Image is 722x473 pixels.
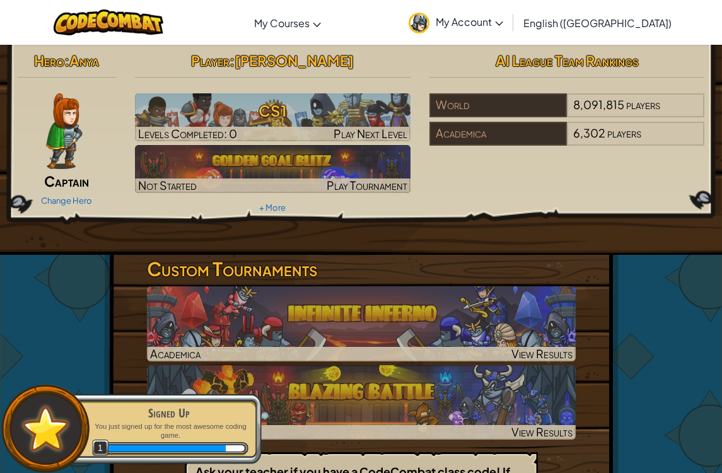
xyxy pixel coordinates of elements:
span: players [626,97,660,112]
a: + More [259,202,286,213]
div: Academica [429,122,567,146]
a: Not StartedPlay Tournament [135,145,410,193]
span: AI League Team Rankings [496,52,639,69]
span: [PERSON_NAME] [235,52,354,69]
img: CodeCombat logo [54,9,164,35]
span: 1 [92,440,109,457]
a: Play Next Level [135,93,410,141]
span: Player [191,52,230,69]
h3: CS1 [135,96,410,125]
img: Golden Goal [135,145,410,193]
span: 8,091,815 [573,97,624,112]
span: Captain [44,172,89,190]
span: English ([GEOGRAPHIC_DATA]) [523,16,672,30]
img: avatar [409,13,429,33]
a: World8,091,815players [429,105,705,120]
img: CS1 [135,93,410,141]
div: Signed Up [90,404,248,422]
span: Academica [150,346,201,361]
span: Levels Completed: 0 [138,126,237,141]
a: AcademicaView Results [147,286,576,361]
span: View Results [511,346,573,361]
span: My Account [436,15,503,28]
a: AcademicaView Results [147,365,576,440]
img: captain-pose.png [46,93,82,169]
img: Infinite Inferno [147,286,576,361]
span: Not Started [138,178,197,192]
h3: Custom Tournaments [147,255,576,283]
div: World [429,93,567,117]
img: Blazing Battle [147,365,576,440]
span: Anya [69,52,99,69]
a: My Account [402,3,509,42]
span: 6,302 [573,126,605,140]
span: Play Tournament [327,178,407,192]
p: You just signed up for the most awesome coding game. [90,422,248,440]
span: My Courses [254,16,310,30]
a: Academica6,302players [429,134,705,148]
span: players [607,126,641,140]
a: English ([GEOGRAPHIC_DATA]) [517,6,678,40]
span: Hero [34,52,64,69]
a: My Courses [248,6,327,40]
span: : [64,52,69,69]
span: : [230,52,235,69]
span: View Results [511,424,573,439]
a: Change Hero [41,196,92,206]
span: Play Next Level [334,126,407,141]
img: default.png [17,400,74,457]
